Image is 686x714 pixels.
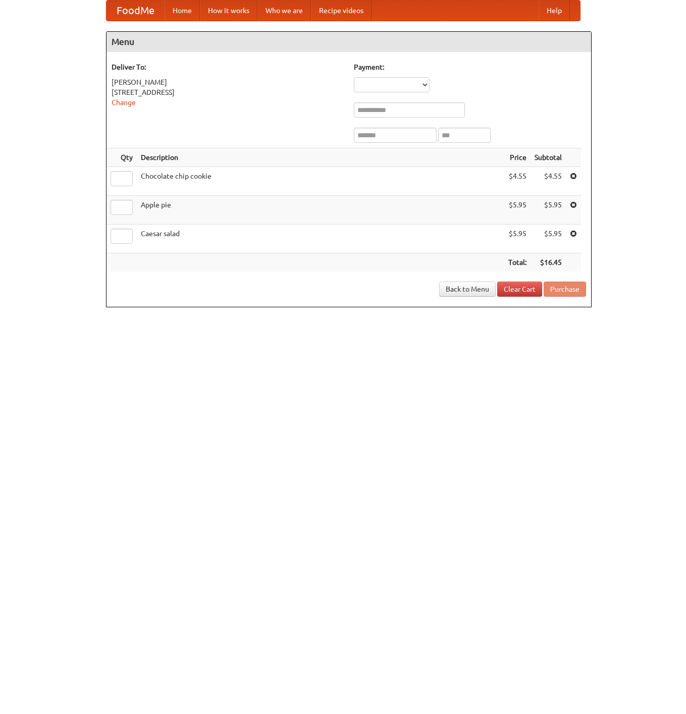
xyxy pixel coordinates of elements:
[504,148,531,167] th: Price
[165,1,200,21] a: Home
[107,148,137,167] th: Qty
[531,196,566,225] td: $5.95
[107,1,165,21] a: FoodMe
[137,196,504,225] td: Apple pie
[311,1,372,21] a: Recipe videos
[504,225,531,253] td: $5.95
[257,1,311,21] a: Who we are
[544,282,586,297] button: Purchase
[112,62,344,72] h5: Deliver To:
[112,87,344,97] div: [STREET_ADDRESS]
[539,1,570,21] a: Help
[439,282,496,297] a: Back to Menu
[137,167,504,196] td: Chocolate chip cookie
[531,167,566,196] td: $4.55
[504,196,531,225] td: $5.95
[107,32,591,52] h4: Menu
[504,167,531,196] td: $4.55
[531,148,566,167] th: Subtotal
[112,98,136,106] a: Change
[137,148,504,167] th: Description
[200,1,257,21] a: How it works
[137,225,504,253] td: Caesar salad
[112,77,344,87] div: [PERSON_NAME]
[531,253,566,272] th: $16.45
[497,282,542,297] a: Clear Cart
[354,62,586,72] h5: Payment:
[504,253,531,272] th: Total:
[531,225,566,253] td: $5.95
